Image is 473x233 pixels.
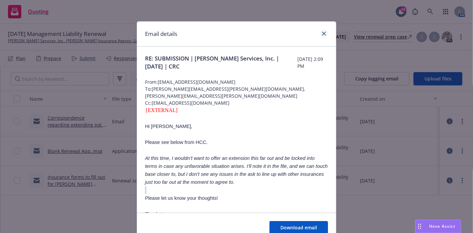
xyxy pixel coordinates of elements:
[145,99,328,106] span: Cc: [EMAIL_ADDRESS][DOMAIN_NAME]
[145,106,328,114] div: [EXTERNAL]
[145,85,328,99] span: To: [PERSON_NAME][EMAIL_ADDRESS][PERSON_NAME][DOMAIN_NAME], [PERSON_NAME][EMAIL_ADDRESS][PERSON_N...
[429,223,455,229] span: Nova Assist
[145,195,218,201] span: Please let us know your thoughts!
[415,220,461,233] button: Nova Assist
[145,211,162,217] span: Thanks!
[145,124,193,129] span: Hi [PERSON_NAME],
[415,220,424,233] div: Drag to move
[145,78,328,85] span: From: [EMAIL_ADDRESS][DOMAIN_NAME]
[280,224,317,231] span: Download email
[145,140,208,145] span: Please see below from HCC.
[145,30,177,38] h1: Email details
[145,55,297,70] span: RE: SUBMISSION | [PERSON_NAME] Services, Inc. | [DATE] | CRC
[320,30,328,38] a: close
[297,56,328,69] span: [DATE] 2:09 PM
[145,156,328,185] span: At this time, I wouldn’t want to offer an extension this far out and be locked into terms in case...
